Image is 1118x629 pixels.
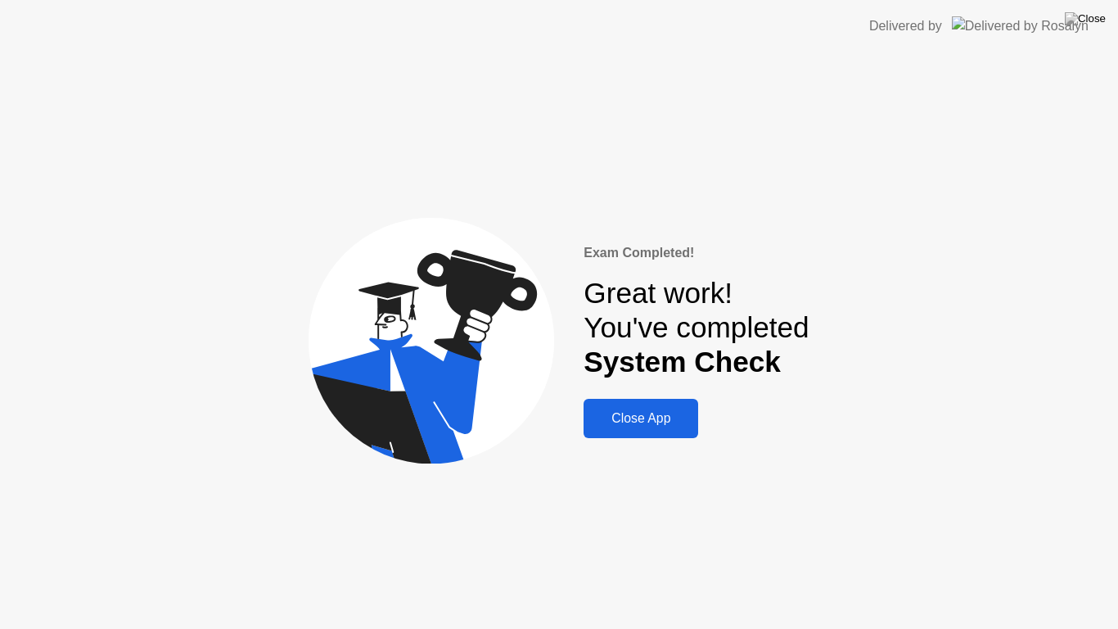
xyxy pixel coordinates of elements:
div: Delivered by [869,16,942,36]
div: Exam Completed! [584,243,809,263]
b: System Check [584,346,781,378]
img: Delivered by Rosalyn [952,16,1089,35]
div: Great work! You've completed [584,276,809,380]
button: Close App [584,399,698,438]
img: Close [1065,12,1106,25]
div: Close App [588,411,693,426]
